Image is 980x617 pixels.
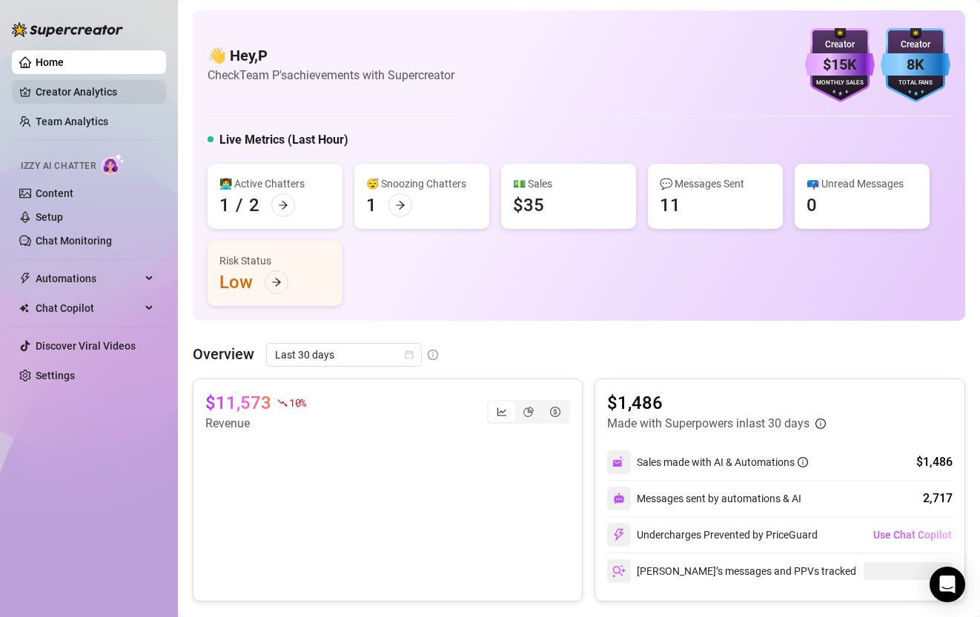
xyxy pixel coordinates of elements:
[289,396,306,410] span: 10 %
[36,267,141,290] span: Automations
[815,418,826,429] span: info-circle
[881,38,950,52] div: Creator
[36,211,63,223] a: Setup
[613,493,625,504] img: svg%3e
[607,415,810,433] article: Made with Superpowers in last 30 days
[36,80,154,104] a: Creator Analytics
[550,407,560,417] span: dollar-circle
[278,200,288,210] span: arrow-right
[607,487,801,510] div: Messages sent by automations & AI
[805,79,875,88] div: Monthly Sales
[19,303,29,313] img: Chat Copilot
[513,193,544,217] div: $35
[275,344,413,366] span: Last 30 days
[395,200,405,210] span: arrow-right
[881,79,950,88] div: Total Fans
[805,53,875,76] div: $15K
[366,193,377,217] div: 1
[36,370,75,381] a: Settings
[208,45,454,66] h4: 👋 Hey, P
[873,523,953,547] button: Use Chat Copilot
[523,407,534,417] span: pie-chart
[36,116,108,127] a: Team Analytics
[487,400,570,424] div: segmented control
[193,343,254,365] article: Overview
[21,159,96,173] span: Izzy AI Chatter
[249,193,259,217] div: 2
[219,193,230,217] div: 1
[798,457,808,467] span: info-circle
[36,235,112,247] a: Chat Monitoring
[513,176,624,192] div: 💵 Sales
[219,176,331,192] div: 👩‍💻 Active Chatters
[807,193,817,217] div: 0
[930,567,965,602] div: Open Intercom Messenger
[881,28,950,102] img: blue-badge-DgoSNQY1.svg
[881,53,950,76] div: 8K
[12,22,123,37] img: logo-BBDzfeDw.svg
[607,559,856,583] div: [PERSON_NAME]’s messages and PPVs tracked
[405,350,414,359] span: calendar
[36,56,64,68] a: Home
[805,38,875,52] div: Creator
[219,253,331,269] div: Risk Status
[205,415,306,433] article: Revenue
[36,340,136,352] a: Discover Viral Videos
[277,398,288,408] span: fall
[805,28,875,102] img: purple-badge-B9DA21FR.svg
[607,391,826,415] article: $1,486
[36,187,73,199] a: Content
[923,490,953,507] div: 2,717
[873,529,952,541] span: Use Chat Copilot
[36,296,141,320] span: Chat Copilot
[271,277,282,287] span: arrow-right
[219,131,348,149] h5: Live Metrics (Last Hour)
[612,564,626,578] img: svg%3e
[916,453,953,471] div: $1,486
[205,391,271,415] article: $11,573
[607,523,818,547] div: Undercharges Prevented by PriceGuard
[637,454,808,470] div: Sales made with AI & Automations
[660,176,771,192] div: 💬 Messages Sent
[612,528,626,541] img: svg%3e
[428,350,438,360] span: info-circle
[366,176,477,192] div: 😴 Snoozing Chatters
[19,273,31,284] span: thunderbolt
[208,66,454,84] article: Check Team P's achievements with Supercreator
[102,153,125,175] img: AI Chatter
[660,193,681,217] div: 11
[612,456,626,469] img: svg%3e
[497,407,507,417] span: line-chart
[807,176,918,192] div: 📪 Unread Messages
